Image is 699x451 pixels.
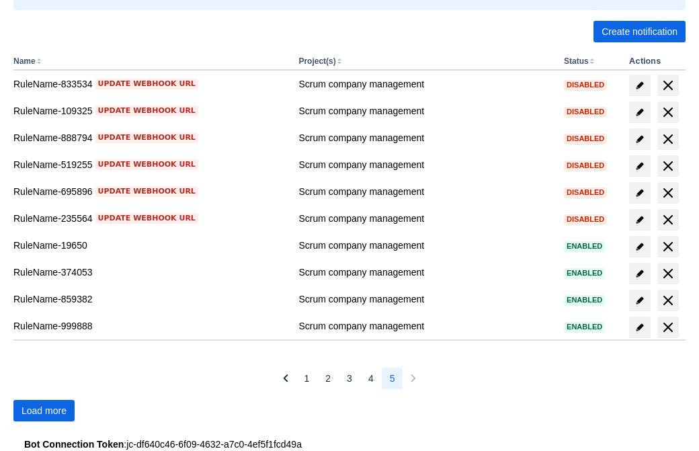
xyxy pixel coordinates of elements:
[275,368,425,389] nav: Pagination
[298,104,553,118] div: Scrum company management
[634,214,645,225] span: edit
[660,212,676,228] span: delete
[13,104,288,118] div: RuleName-109325
[13,265,288,279] div: RuleName-374053
[24,439,124,450] strong: Bot Connection Token
[13,77,288,91] div: RuleName-833534
[660,104,676,120] span: delete
[624,53,686,71] th: Actions
[564,56,589,66] button: Status
[660,265,676,282] span: delete
[98,106,196,116] span: Update webhook URL
[564,162,607,169] span: Disabled
[634,241,645,252] span: edit
[660,77,676,93] span: delete
[403,368,424,389] button: Next
[98,79,196,89] span: Update webhook URL
[13,185,288,198] div: RuleName-695896
[634,322,645,333] span: edit
[368,368,374,389] span: 4
[660,319,676,335] span: delete
[660,292,676,309] span: delete
[298,77,553,91] div: Scrum company management
[634,295,645,306] span: edit
[564,296,605,304] span: Enabled
[317,368,339,389] button: Page 2
[298,56,335,66] button: Project(s)
[634,161,645,171] span: edit
[564,108,607,116] span: Disabled
[593,21,686,42] button: Create notification
[296,368,318,389] button: Page 1
[13,319,288,333] div: RuleName-999888
[298,212,553,225] div: Scrum company management
[298,131,553,145] div: Scrum company management
[298,319,553,333] div: Scrum company management
[13,212,288,225] div: RuleName-235564
[564,323,605,331] span: Enabled
[564,81,607,89] span: Disabled
[634,268,645,279] span: edit
[298,292,553,306] div: Scrum company management
[13,292,288,306] div: RuleName-859382
[298,239,553,252] div: Scrum company management
[98,159,196,170] span: Update webhook URL
[13,158,288,171] div: RuleName-519255
[564,216,607,223] span: Disabled
[347,368,352,389] span: 3
[13,131,288,145] div: RuleName-888794
[564,270,605,277] span: Enabled
[298,265,553,279] div: Scrum company management
[339,368,360,389] button: Page 3
[98,132,196,143] span: Update webhook URL
[13,400,75,421] button: Load more
[360,368,382,389] button: Page 4
[98,186,196,197] span: Update webhook URL
[382,368,403,389] button: Page 5
[660,239,676,255] span: delete
[304,368,310,389] span: 1
[634,188,645,198] span: edit
[564,243,605,250] span: Enabled
[660,185,676,201] span: delete
[22,400,67,421] span: Load more
[98,213,196,224] span: Update webhook URL
[325,368,331,389] span: 2
[602,21,677,42] span: Create notification
[660,158,676,174] span: delete
[298,158,553,171] div: Scrum company management
[275,368,296,389] button: Previous
[564,135,607,142] span: Disabled
[634,107,645,118] span: edit
[24,438,675,451] div: : jc-df640c46-6f09-4632-a7c0-4ef5f1fcd49a
[13,56,36,66] button: Name
[564,189,607,196] span: Disabled
[390,368,395,389] span: 5
[13,239,288,252] div: RuleName-19650
[660,131,676,147] span: delete
[634,134,645,145] span: edit
[634,80,645,91] span: edit
[298,185,553,198] div: Scrum company management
